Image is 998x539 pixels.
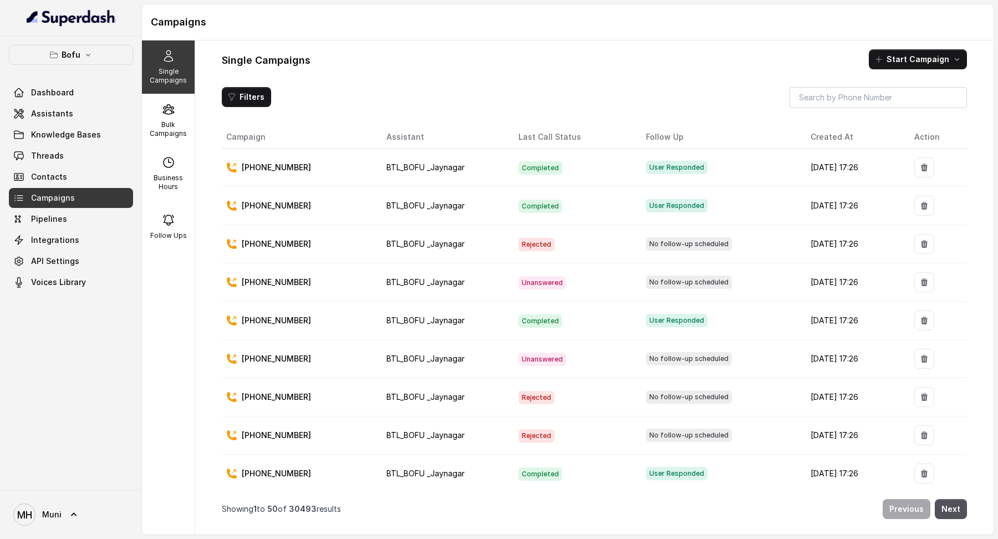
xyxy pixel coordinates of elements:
[31,150,64,161] span: Threads
[518,200,562,213] span: Completed
[9,167,133,187] a: Contacts
[9,104,133,124] a: Assistants
[253,504,257,513] span: 1
[386,354,465,363] span: BTL_BOFU _Jaynagar
[646,237,732,251] span: No follow-up scheduled
[242,353,311,364] p: [PHONE_NUMBER]
[31,256,79,267] span: API Settings
[386,239,465,248] span: BTL_BOFU _Jaynagar
[146,67,190,85] p: Single Campaigns
[31,235,79,246] span: Integrations
[646,467,707,480] span: User Responded
[9,146,133,166] a: Threads
[9,45,133,65] button: Bofu
[222,87,271,107] button: Filters
[17,509,32,521] text: MH
[242,162,311,173] p: [PHONE_NUMBER]
[802,378,905,416] td: [DATE] 17:26
[802,149,905,187] td: [DATE] 17:26
[518,467,562,481] span: Completed
[790,87,967,108] input: Search by Phone Number
[518,314,562,328] span: Completed
[378,126,510,149] th: Assistant
[9,209,133,229] a: Pipelines
[802,340,905,378] td: [DATE] 17:26
[869,49,967,69] button: Start Campaign
[802,225,905,263] td: [DATE] 17:26
[646,352,732,365] span: No follow-up scheduled
[386,277,465,287] span: BTL_BOFU _Jaynagar
[9,230,133,250] a: Integrations
[518,429,554,443] span: Rejected
[386,430,465,440] span: BTL_BOFU _Jaynagar
[518,238,554,251] span: Rejected
[9,251,133,271] a: API Settings
[637,126,802,149] th: Follow Up
[935,499,967,519] button: Next
[146,120,190,138] p: Bulk Campaigns
[518,161,562,175] span: Completed
[905,126,967,149] th: Action
[242,277,311,288] p: [PHONE_NUMBER]
[242,391,311,403] p: [PHONE_NUMBER]
[150,231,187,240] p: Follow Ups
[646,390,732,404] span: No follow-up scheduled
[267,504,278,513] span: 50
[9,125,133,145] a: Knowledge Bases
[802,263,905,302] td: [DATE] 17:26
[646,161,707,174] span: User Responded
[510,126,637,149] th: Last Call Status
[9,272,133,292] a: Voices Library
[518,353,566,366] span: Unanswered
[222,126,378,149] th: Campaign
[386,392,465,401] span: BTL_BOFU _Jaynagar
[27,9,116,27] img: light.svg
[242,468,311,479] p: [PHONE_NUMBER]
[802,455,905,493] td: [DATE] 17:26
[31,87,74,98] span: Dashboard
[518,391,554,404] span: Rejected
[646,314,707,327] span: User Responded
[222,52,310,69] h1: Single Campaigns
[62,48,80,62] p: Bofu
[802,416,905,455] td: [DATE] 17:26
[222,504,341,515] p: Showing to of results
[242,200,311,211] p: [PHONE_NUMBER]
[9,83,133,103] a: Dashboard
[386,469,465,478] span: BTL_BOFU _Jaynagar
[386,201,465,210] span: BTL_BOFU _Jaynagar
[31,129,101,140] span: Knowledge Bases
[802,302,905,340] td: [DATE] 17:26
[386,316,465,325] span: BTL_BOFU _Jaynagar
[9,188,133,208] a: Campaigns
[242,315,311,326] p: [PHONE_NUMBER]
[242,430,311,441] p: [PHONE_NUMBER]
[883,499,930,519] button: Previous
[802,187,905,225] td: [DATE] 17:26
[31,171,67,182] span: Contacts
[31,108,73,119] span: Assistants
[289,504,317,513] span: 30493
[802,126,905,149] th: Created At
[151,13,985,31] h1: Campaigns
[646,276,732,289] span: No follow-up scheduled
[9,499,133,530] a: Muni
[222,492,967,526] nav: Pagination
[646,429,732,442] span: No follow-up scheduled
[146,174,190,191] p: Business Hours
[31,277,86,288] span: Voices Library
[386,162,465,172] span: BTL_BOFU _Jaynagar
[518,276,566,289] span: Unanswered
[42,509,62,520] span: Muni
[646,199,707,212] span: User Responded
[31,192,75,204] span: Campaigns
[242,238,311,250] p: [PHONE_NUMBER]
[31,213,67,225] span: Pipelines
